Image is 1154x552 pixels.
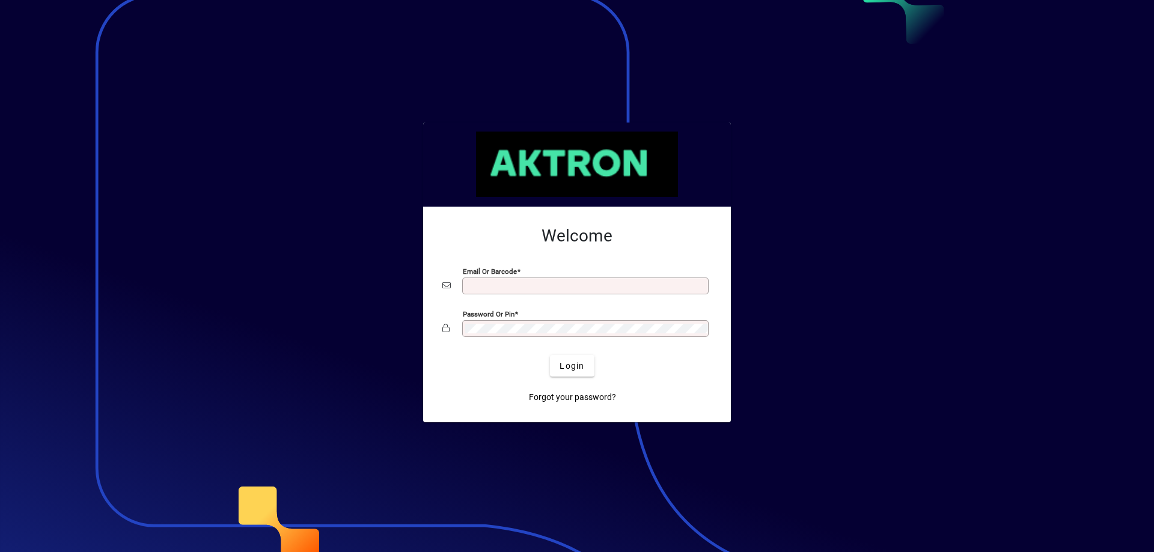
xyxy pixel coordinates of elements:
button: Login [550,355,594,377]
span: Login [560,360,584,372]
h2: Welcome [442,226,712,246]
mat-label: Password or Pin [463,310,514,318]
a: Forgot your password? [524,386,621,408]
mat-label: Email or Barcode [463,267,517,276]
span: Forgot your password? [529,391,616,404]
